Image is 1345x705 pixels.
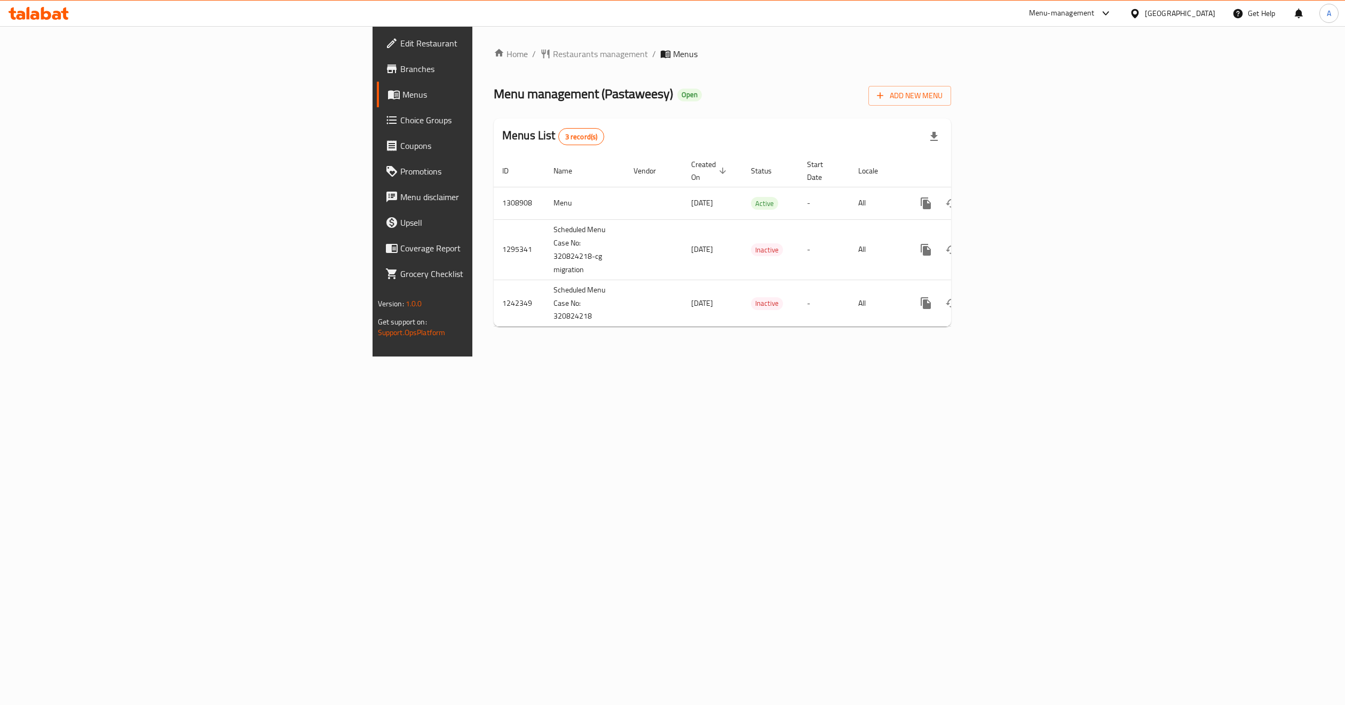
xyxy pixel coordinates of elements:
[377,184,597,210] a: Menu disclaimer
[691,242,713,256] span: [DATE]
[400,114,589,126] span: Choice Groups
[921,124,947,149] div: Export file
[402,88,589,101] span: Menus
[850,187,905,219] td: All
[502,128,604,145] h2: Menus List
[673,47,698,60] span: Menus
[677,90,702,99] span: Open
[553,47,648,60] span: Restaurants management
[400,62,589,75] span: Branches
[751,297,783,310] span: Inactive
[751,164,786,177] span: Status
[377,30,597,56] a: Edit Restaurant
[850,219,905,280] td: All
[751,244,783,256] span: Inactive
[807,158,837,184] span: Start Date
[377,235,597,261] a: Coverage Report
[494,47,951,60] nav: breadcrumb
[652,47,656,60] li: /
[400,191,589,203] span: Menu disclaimer
[868,86,951,106] button: Add New Menu
[1029,7,1095,20] div: Menu-management
[400,37,589,50] span: Edit Restaurant
[913,237,939,263] button: more
[400,216,589,229] span: Upsell
[400,139,589,152] span: Coupons
[798,187,850,219] td: -
[905,155,1024,187] th: Actions
[1145,7,1215,19] div: [GEOGRAPHIC_DATA]
[377,56,597,82] a: Branches
[377,82,597,107] a: Menus
[378,297,404,311] span: Version:
[939,290,964,316] button: Change Status
[751,197,778,210] span: Active
[691,296,713,310] span: [DATE]
[377,159,597,184] a: Promotions
[939,191,964,216] button: Change Status
[798,219,850,280] td: -
[559,132,604,142] span: 3 record(s)
[691,158,730,184] span: Created On
[913,191,939,216] button: more
[378,326,446,339] a: Support.OpsPlatform
[877,89,943,102] span: Add New Menu
[1327,7,1331,19] span: A
[377,133,597,159] a: Coupons
[400,165,589,178] span: Promotions
[406,297,422,311] span: 1.0.0
[677,89,702,101] div: Open
[939,237,964,263] button: Change Status
[691,196,713,210] span: [DATE]
[913,290,939,316] button: more
[502,164,523,177] span: ID
[400,242,589,255] span: Coverage Report
[634,164,670,177] span: Vendor
[850,280,905,327] td: All
[553,164,586,177] span: Name
[494,155,1024,327] table: enhanced table
[858,164,892,177] span: Locale
[400,267,589,280] span: Grocery Checklist
[378,315,427,329] span: Get support on:
[798,280,850,327] td: -
[751,243,783,256] div: Inactive
[558,128,605,145] div: Total records count
[377,210,597,235] a: Upsell
[377,107,597,133] a: Choice Groups
[377,261,597,287] a: Grocery Checklist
